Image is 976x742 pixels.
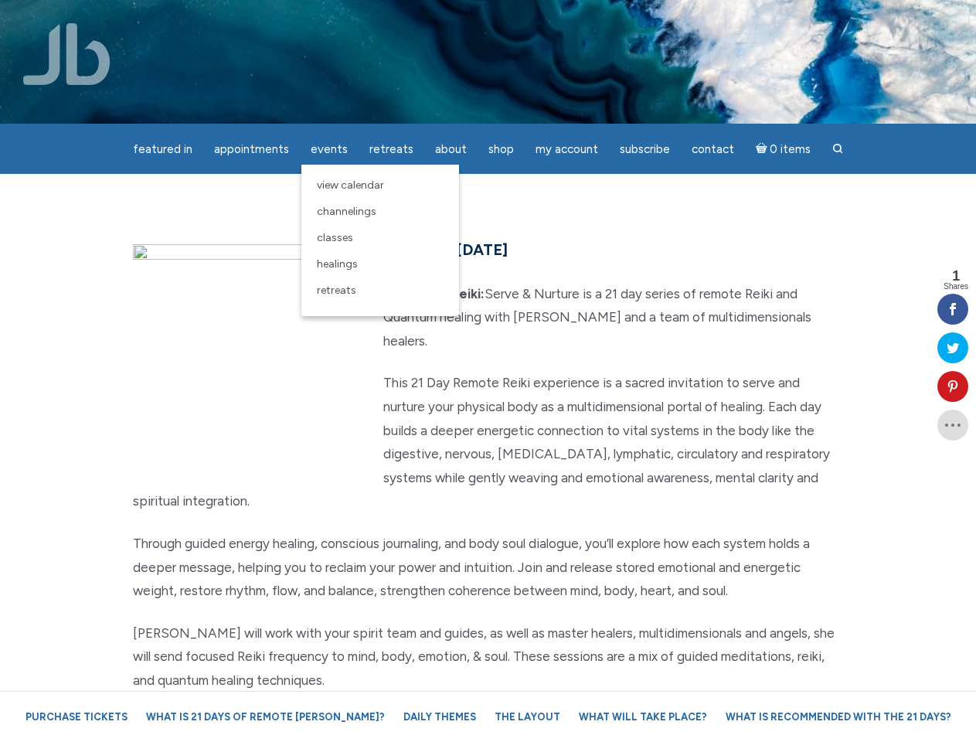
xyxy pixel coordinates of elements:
span: Events [311,142,348,156]
a: Healings [309,251,451,277]
a: Subscribe [610,134,679,165]
span: featured in [133,142,192,156]
i: Cart [756,142,770,156]
a: Contact [682,134,743,165]
span: View Calendar [317,179,384,192]
a: Events [301,134,357,165]
a: My Account [526,134,607,165]
span: Healings [317,257,358,271]
a: Channelings [309,199,451,225]
span: Subscribe [620,142,670,156]
p: Through guided energy healing, conscious journaling, and body soul dialogue, you’ll explore how e... [133,532,844,603]
span: Appointments [214,142,289,156]
img: Jamie Butler. The Everyday Medium [23,23,111,85]
a: What is 21 Days of Remote [PERSON_NAME]? [138,703,393,730]
a: Daily Themes [396,703,484,730]
a: Cart0 items [746,133,821,165]
p: Serve & Nurture is a 21 day series of remote Reiki and Quantum healing with [PERSON_NAME] and a t... [133,282,844,353]
span: 1 [944,269,968,283]
a: Classes [309,225,451,251]
span: Classes [317,231,353,244]
span: My Account [536,142,598,156]
a: The Layout [487,703,568,730]
p: [PERSON_NAME] will work with your spirit team and guides, as well as master healers, multidimensi... [133,621,844,693]
span: Channelings [317,205,376,218]
a: About [426,134,476,165]
span: Shares [944,283,968,291]
p: This 21 Day Remote Reiki experience is a sacred invitation to serve and nurture your physical bod... [133,371,844,513]
a: Retreats [309,277,451,304]
a: Purchase Tickets [18,703,135,730]
a: What is recommended with the 21 Days? [718,703,959,730]
span: Shop [488,142,514,156]
a: Retreats [360,134,423,165]
a: Appointments [205,134,298,165]
a: What will take place? [571,703,715,730]
span: Contact [692,142,734,156]
span: About [435,142,467,156]
a: View Calendar [309,172,451,199]
span: Retreats [369,142,413,156]
span: Retreats [317,284,356,297]
a: featured in [124,134,202,165]
span: 0 items [770,144,811,155]
a: Shop [479,134,523,165]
